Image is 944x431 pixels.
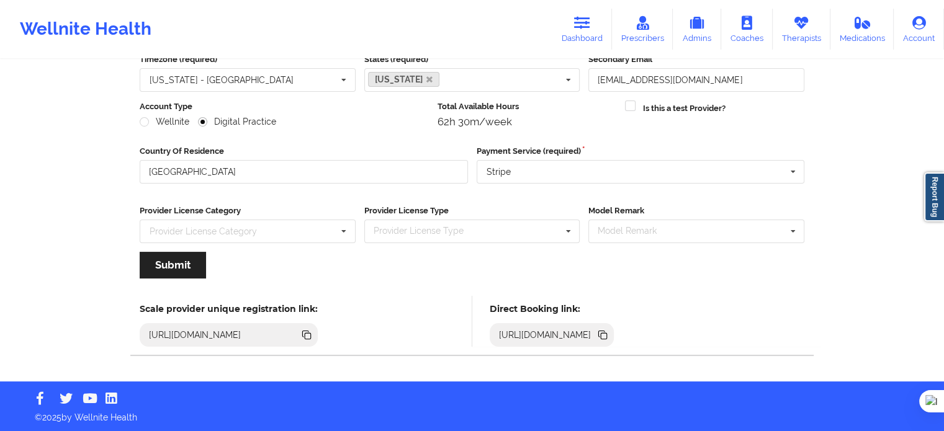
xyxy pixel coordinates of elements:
[490,303,614,314] h5: Direct Booking link:
[595,224,675,238] div: Model Remark
[438,100,617,113] label: Total Available Hours
[612,9,673,50] a: Prescribers
[364,205,580,217] label: Provider License Type
[773,9,830,50] a: Therapists
[140,205,356,217] label: Provider License Category
[371,224,482,238] div: Provider License Type
[477,145,805,158] label: Payment Service (required)
[140,252,206,278] button: Submit
[364,53,580,66] label: States (required)
[144,329,246,341] div: [URL][DOMAIN_NAME]
[588,205,804,217] label: Model Remark
[643,102,726,115] label: Is this a test Provider?
[673,9,721,50] a: Admins
[140,53,356,66] label: Timezone (required)
[150,76,294,84] div: [US_STATE] - [GEOGRAPHIC_DATA]
[552,9,612,50] a: Dashboard
[140,117,189,127] label: Wellnite
[494,329,596,341] div: [URL][DOMAIN_NAME]
[150,227,257,236] div: Provider License Category
[26,402,918,424] p: © 2025 by Wellnite Health
[588,68,804,92] input: Email
[140,100,429,113] label: Account Type
[924,172,944,221] a: Report Bug
[830,9,894,50] a: Medications
[140,303,318,314] h5: Scale provider unique registration link:
[894,9,944,50] a: Account
[368,72,440,87] a: [US_STATE]
[487,167,511,176] div: Stripe
[438,115,617,128] div: 62h 30m/week
[588,53,804,66] label: Secondary Email
[140,145,468,158] label: Country Of Residence
[198,117,276,127] label: Digital Practice
[721,9,773,50] a: Coaches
